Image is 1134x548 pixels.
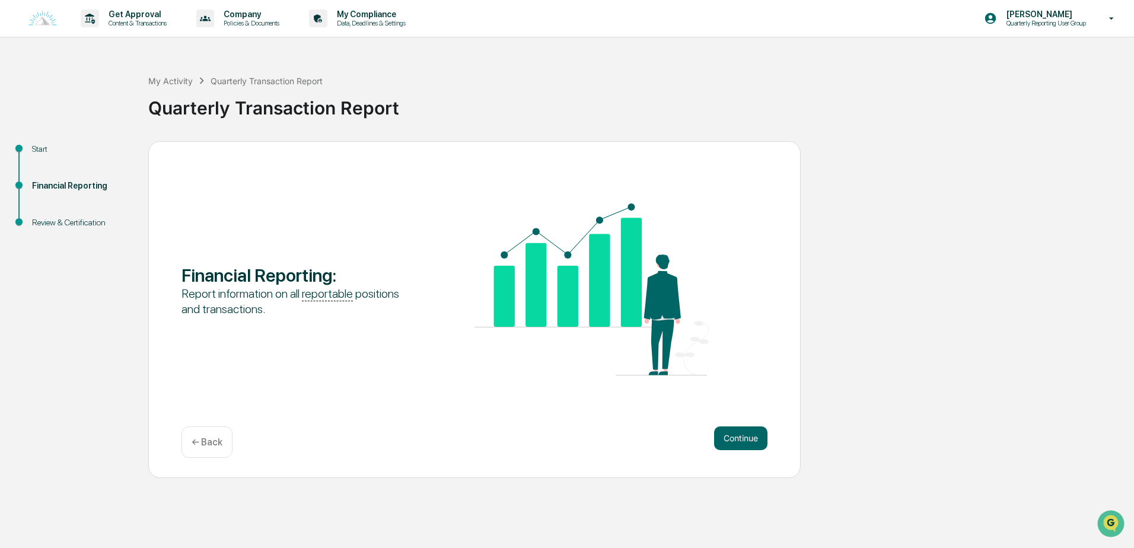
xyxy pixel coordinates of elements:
button: Start new chat [202,94,216,109]
div: Financial Reporting : [181,265,416,286]
div: Review & Certification [32,216,129,229]
div: Report information on all positions and transactions. [181,286,416,317]
div: Financial Reporting [32,180,129,192]
span: Preclearance [24,149,77,161]
p: Content & Transactions [99,19,173,27]
img: 1746055101610-c473b297-6a78-478c-a979-82029cc54cd1 [12,91,33,112]
a: 🗄️Attestations [81,145,152,166]
div: 🗄️ [86,151,95,160]
div: Quarterly Transaction Report [211,76,323,86]
div: My Activity [148,76,193,86]
p: Get Approval [99,9,173,19]
p: [PERSON_NAME] [997,9,1092,19]
span: Pylon [118,201,144,210]
button: Continue [714,426,767,450]
p: My Compliance [327,9,412,19]
p: ← Back [192,437,222,448]
span: Attestations [98,149,147,161]
u: reportable [302,286,353,301]
img: Financial Reporting [474,203,709,375]
p: How can we help? [12,25,216,44]
div: 🔎 [12,173,21,183]
div: 🖐️ [12,151,21,160]
p: Quarterly Reporting User Group [997,19,1092,27]
img: logo [28,11,57,27]
p: Policies & Documents [214,19,285,27]
div: Start [32,143,129,155]
a: 🖐️Preclearance [7,145,81,166]
span: Data Lookup [24,172,75,184]
p: Company [214,9,285,19]
a: Powered byPylon [84,200,144,210]
div: Quarterly Transaction Report [148,88,1128,119]
p: Data, Deadlines & Settings [327,19,412,27]
div: Start new chat [40,91,195,103]
iframe: Open customer support [1096,509,1128,541]
div: We're available if you need us! [40,103,150,112]
a: 🔎Data Lookup [7,167,79,189]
